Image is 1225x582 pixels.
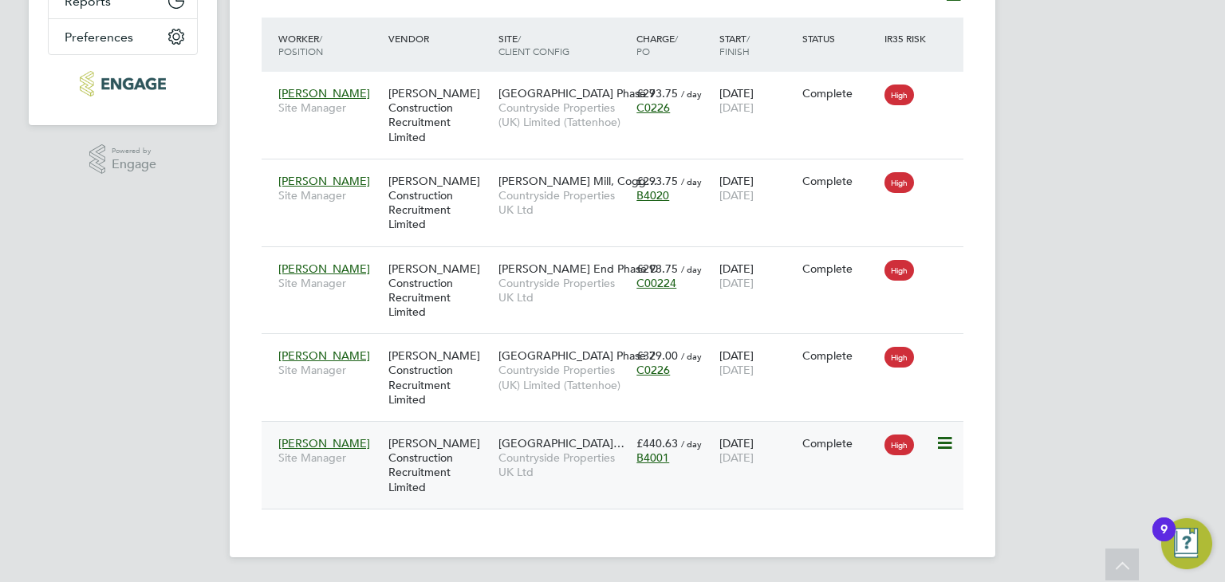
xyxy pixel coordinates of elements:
[278,32,323,57] span: / Position
[274,24,384,65] div: Worker
[636,363,670,377] span: C0226
[636,188,669,203] span: B4020
[278,174,370,188] span: [PERSON_NAME]
[498,188,628,217] span: Countryside Properties UK Ltd
[278,100,380,115] span: Site Manager
[278,262,370,276] span: [PERSON_NAME]
[278,188,380,203] span: Site Manager
[798,24,881,53] div: Status
[80,71,165,96] img: acr-ltd-logo-retina.png
[278,86,370,100] span: [PERSON_NAME]
[715,78,798,123] div: [DATE]
[681,88,702,100] span: / day
[636,436,678,450] span: £440.63
[884,172,914,193] span: High
[719,100,754,115] span: [DATE]
[681,175,702,187] span: / day
[1160,529,1168,550] div: 9
[884,85,914,105] span: High
[636,276,676,290] span: C00224
[49,19,197,54] button: Preferences
[636,174,678,188] span: £293.75
[681,350,702,362] span: / day
[719,363,754,377] span: [DATE]
[384,78,494,152] div: [PERSON_NAME] Construction Recruitment Limited
[48,71,198,96] a: Go to home page
[719,450,754,465] span: [DATE]
[384,254,494,328] div: [PERSON_NAME] Construction Recruitment Limited
[719,32,750,57] span: / Finish
[802,86,877,100] div: Complete
[494,24,632,65] div: Site
[498,174,657,188] span: [PERSON_NAME] Mill, Cogg…
[636,262,678,276] span: £293.75
[880,24,935,53] div: IR35 Risk
[278,276,380,290] span: Site Manager
[384,24,494,53] div: Vendor
[384,166,494,240] div: [PERSON_NAME] Construction Recruitment Limited
[89,144,157,175] a: Powered byEngage
[112,158,156,171] span: Engage
[884,260,914,281] span: High
[498,363,628,391] span: Countryside Properties (UK) Limited (Tattenhoe)
[384,340,494,415] div: [PERSON_NAME] Construction Recruitment Limited
[636,100,670,115] span: C0226
[715,254,798,298] div: [DATE]
[681,263,702,275] span: / day
[274,77,963,91] a: [PERSON_NAME]Site Manager[PERSON_NAME] Construction Recruitment Limited[GEOGRAPHIC_DATA] Phase 7C...
[636,86,678,100] span: £293.75
[112,144,156,158] span: Powered by
[715,24,798,65] div: Start
[802,262,877,276] div: Complete
[274,340,963,353] a: [PERSON_NAME]Site Manager[PERSON_NAME] Construction Recruitment Limited[GEOGRAPHIC_DATA] Phase 7C...
[65,29,133,45] span: Preferences
[802,436,877,450] div: Complete
[498,32,569,57] span: / Client Config
[498,348,656,363] span: [GEOGRAPHIC_DATA] Phase 7
[636,32,678,57] span: / PO
[498,262,658,276] span: [PERSON_NAME] End Phase D
[274,253,963,266] a: [PERSON_NAME]Site Manager[PERSON_NAME] Construction Recruitment Limited[PERSON_NAME] End Phase DC...
[278,436,370,450] span: [PERSON_NAME]
[636,450,669,465] span: B4001
[274,165,963,179] a: [PERSON_NAME]Site Manager[PERSON_NAME] Construction Recruitment Limited[PERSON_NAME] Mill, Cogg…C...
[278,363,380,377] span: Site Manager
[715,428,798,473] div: [DATE]
[715,166,798,210] div: [DATE]
[681,438,702,450] span: / day
[498,276,628,305] span: Countryside Properties UK Ltd
[1161,518,1212,569] button: Open Resource Center, 9 new notifications
[636,348,678,363] span: £329.00
[498,450,628,479] span: Countryside Properties UK Ltd
[278,348,370,363] span: [PERSON_NAME]
[498,100,628,129] span: Countryside Properties (UK) Limited (Tattenhoe)
[802,348,877,363] div: Complete
[802,174,877,188] div: Complete
[884,435,914,455] span: High
[384,428,494,502] div: [PERSON_NAME] Construction Recruitment Limited
[274,427,963,441] a: [PERSON_NAME]Site Manager[PERSON_NAME] Construction Recruitment Limited[GEOGRAPHIC_DATA]…Countrys...
[884,347,914,368] span: High
[719,188,754,203] span: [DATE]
[715,340,798,385] div: [DATE]
[278,450,380,465] span: Site Manager
[719,276,754,290] span: [DATE]
[498,436,624,450] span: [GEOGRAPHIC_DATA]…
[498,86,656,100] span: [GEOGRAPHIC_DATA] Phase 7
[632,24,715,65] div: Charge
